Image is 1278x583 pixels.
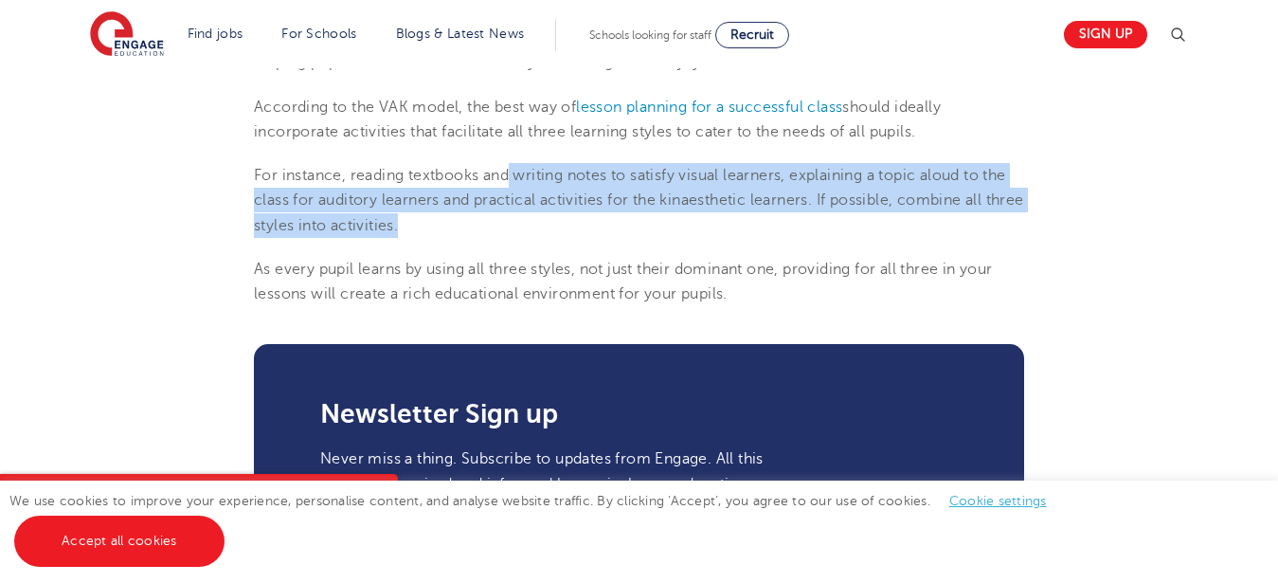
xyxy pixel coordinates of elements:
span: As every pupil learns by using all three styles, not just their dominant one, providing for all t... [254,261,993,302]
h3: Newsletter Sign up [320,401,958,428]
p: Never miss a thing. Subscribe to updates from Engage. All this content is inspired and informed b... [320,446,785,546]
a: Recruit [715,22,789,48]
span: should ideally incorporate activities that facilitate all three learning styles to cater to the n... [254,99,941,140]
a: lesson planning for a successful class [576,99,842,116]
span: We use cookies to improve your experience, personalise content, and analyse website traffic. By c... [9,494,1066,548]
button: Close [360,474,398,512]
span: According to the VAK model, the best way of [254,99,576,116]
a: Cookie settings [949,494,1047,508]
a: Accept all cookies [14,516,225,567]
img: Engage Education [90,11,164,59]
a: Sign up [1064,21,1147,48]
span: Schools looking for staff [589,28,711,42]
span: For instance, reading textbooks and writing notes to satisfy visual learners, explaining a topic ... [254,167,1024,234]
a: For Schools [281,27,356,41]
a: Find jobs [188,27,243,41]
span: Recruit [730,27,774,42]
a: Blogs & Latest News [396,27,525,41]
